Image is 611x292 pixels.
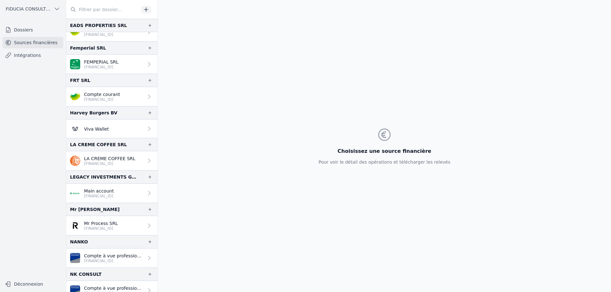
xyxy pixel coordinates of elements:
[66,87,158,106] a: Compte courant [FINANCIAL_ID]
[70,270,102,278] div: NK CONSULT
[70,156,80,166] img: ing.png
[70,59,80,69] img: BNP_BE_BUSINESS_GEBABEBB.png
[84,220,118,227] p: Mr Process SRL
[66,184,158,203] a: Main account [FINANCIAL_ID]
[3,37,63,48] a: Sources financières
[70,221,80,231] img: revolut.png
[84,194,114,199] p: [FINANCIAL_ID]
[84,258,144,263] p: [FINANCIAL_ID]
[84,59,118,65] p: FEMPERIAL SRL
[84,97,120,102] p: [FINANCIAL_ID]
[84,155,135,162] p: LA CREME COFFEE SRL
[3,279,63,289] button: Déconnexion
[3,50,63,61] a: Intégrations
[70,253,80,263] img: VAN_BREDA_JVBABE22XXX.png
[84,285,144,291] p: Compte à vue professionnel
[66,4,139,15] input: Filtrer par dossier...
[70,44,106,52] div: Femperial SRL
[3,4,63,14] button: FIDUCIA CONSULTING SRL
[70,124,80,134] img: Viva-Wallet.webp
[70,22,127,29] div: EADS PROPERTIES SRL
[70,206,120,213] div: Mr [PERSON_NAME]
[84,226,118,231] p: [FINANCIAL_ID]
[319,159,450,165] p: Pour voir le détail des opérations et télécharger les relevés
[70,188,80,198] img: ARGENTA_ARSPBE22.png
[84,126,109,132] p: Viva Wallet
[66,216,158,235] a: Mr Process SRL [FINANCIAL_ID]
[66,119,158,138] a: Viva Wallet
[66,248,158,268] a: Compte à vue professionnel [FINANCIAL_ID]
[70,173,137,181] div: LEGACY INVESTMENTS GROUP
[319,147,450,155] h3: Choisissez une source financière
[70,92,80,102] img: crelan.png
[70,141,127,148] div: LA CREME COFFEE SRL
[84,253,144,259] p: Compte à vue professionnel
[84,161,135,166] p: [FINANCIAL_ID]
[84,188,114,194] p: Main account
[70,238,88,246] div: NANKO
[66,55,158,74] a: FEMPERIAL SRL [FINANCIAL_ID]
[6,6,51,12] span: FIDUCIA CONSULTING SRL
[70,77,90,84] div: FRT SRL
[84,91,120,98] p: Compte courant
[84,32,114,37] p: [FINANCIAL_ID]
[66,151,158,170] a: LA CREME COFFEE SRL [FINANCIAL_ID]
[3,24,63,36] a: Dossiers
[84,65,118,70] p: [FINANCIAL_ID]
[70,109,117,117] div: Harvey Burgers BV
